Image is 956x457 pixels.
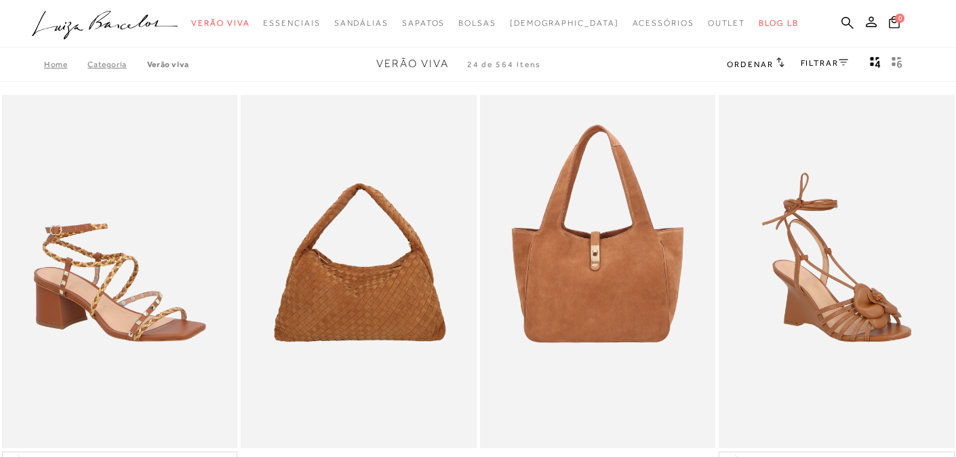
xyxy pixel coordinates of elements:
[402,11,445,36] a: noSubCategoriesText
[263,18,320,28] span: Essenciais
[510,18,619,28] span: [DEMOGRAPHIC_DATA]
[263,11,320,36] a: noSubCategoriesText
[510,11,619,36] a: noSubCategoriesText
[633,11,694,36] a: noSubCategoriesText
[708,11,746,36] a: noSubCategoriesText
[481,97,715,446] img: BOLSA MÉDIA EM CAMURÇA CARAMELO COM FECHO DOURADO
[458,18,496,28] span: Bolsas
[376,58,449,70] span: Verão Viva
[708,18,746,28] span: Outlet
[720,97,953,446] a: SANDÁLIA ANABELA EM COURO CARAMELO AMARRAÇÃO E APLICAÇÃO FLORAL SANDÁLIA ANABELA EM COURO CARAMEL...
[759,18,798,28] span: BLOG LB
[147,60,189,69] a: Verão Viva
[895,14,904,23] span: 0
[3,97,237,446] img: SANDÁLIA EM COURO CARAMELO COM SALTO MÉDIO E TIRAS TRANÇADAS TRICOLOR
[334,18,389,28] span: Sandálias
[759,11,798,36] a: BLOG LB
[467,60,542,69] span: 24 de 564 itens
[727,60,773,69] span: Ordenar
[458,11,496,36] a: noSubCategoriesText
[481,97,715,446] a: BOLSA MÉDIA EM CAMURÇA CARAMELO COM FECHO DOURADO BOLSA MÉDIA EM CAMURÇA CARAMELO COM FECHO DOURADO
[402,18,445,28] span: Sapatos
[242,97,475,446] a: BOLSA HOBO EM CAMURÇA TRESSÊ CARAMELO GRANDE BOLSA HOBO EM CAMURÇA TRESSÊ CARAMELO GRANDE
[801,58,848,68] a: FILTRAR
[888,56,907,73] button: gridText6Desc
[191,11,250,36] a: noSubCategoriesText
[334,11,389,36] a: noSubCategoriesText
[633,18,694,28] span: Acessórios
[720,97,953,446] img: SANDÁLIA ANABELA EM COURO CARAMELO AMARRAÇÃO E APLICAÇÃO FLORAL
[3,97,237,446] a: SANDÁLIA EM COURO CARAMELO COM SALTO MÉDIO E TIRAS TRANÇADAS TRICOLOR SANDÁLIA EM COURO CARAMELO ...
[44,60,87,69] a: Home
[191,18,250,28] span: Verão Viva
[87,60,146,69] a: Categoria
[885,15,904,33] button: 0
[866,56,885,73] button: Mostrar 4 produtos por linha
[242,97,475,446] img: BOLSA HOBO EM CAMURÇA TRESSÊ CARAMELO GRANDE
